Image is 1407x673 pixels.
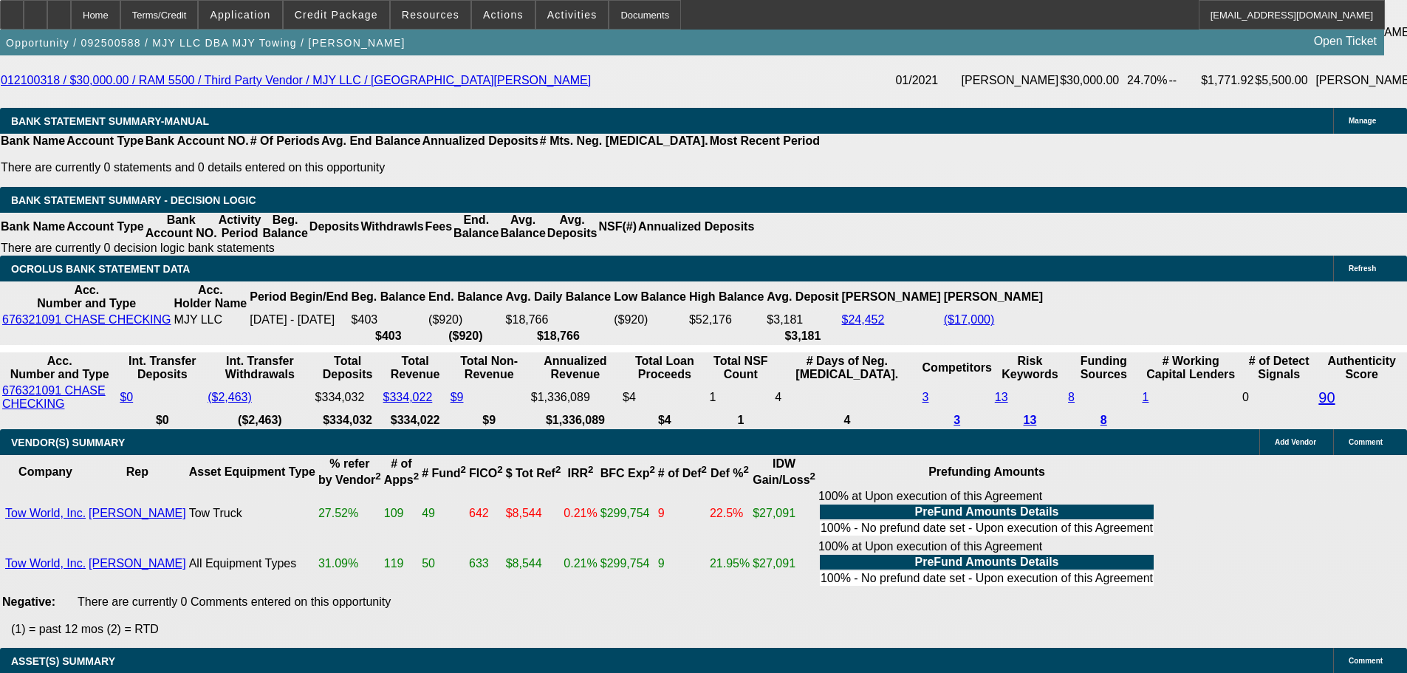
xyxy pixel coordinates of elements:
th: Deposits [309,213,360,241]
td: 31.09% [318,539,382,588]
th: [PERSON_NAME] [841,283,942,311]
a: ($2,463) [208,391,252,403]
sup: 2 [588,464,593,475]
td: $403 [351,312,426,327]
a: 676321091 CHASE CHECKING [2,313,171,326]
a: Tow World, Inc. [5,507,86,519]
td: 119 [383,539,420,588]
button: Actions [472,1,535,29]
th: NSF(#) [598,213,637,241]
th: $334,022 [383,413,448,428]
td: 100% - No prefund date set - Upon execution of this Agreement [820,571,1154,586]
a: 8 [1100,414,1107,426]
td: 109 [383,489,420,538]
th: Total Non-Revenue [450,354,529,382]
th: End. Balance [428,283,503,311]
th: Avg. Daily Balance [505,283,612,311]
sup: 2 [744,464,749,475]
td: [PERSON_NAME] [961,53,1060,108]
th: High Balance [688,283,764,311]
td: $30,000.00 [1059,53,1126,108]
b: # of Def [658,467,707,479]
sup: 2 [414,471,419,482]
sup: 2 [702,464,707,475]
td: $1,771.92 [1200,53,1254,108]
span: Refresh [1349,264,1376,273]
button: Application [199,1,281,29]
td: $299,754 [600,539,656,588]
span: VENDOR(S) SUMMARY [11,437,125,448]
sup: 2 [555,464,561,475]
p: There are currently 0 statements and 0 details entered on this opportunity [1,161,820,174]
th: Authenticity Score [1318,354,1406,382]
td: 0 [1242,383,1316,411]
th: Account Type [66,213,145,241]
b: $ Tot Ref [506,467,561,479]
th: Acc. Holder Name [174,283,248,311]
th: Period Begin/End [249,283,349,311]
span: Opportunity / 092500588 / MJY LLC DBA MJY Towing / [PERSON_NAME] [6,37,405,49]
td: All Equipment Types [188,539,316,588]
th: $403 [351,329,426,344]
th: # Mts. Neg. [MEDICAL_DATA]. [539,134,709,148]
span: Resources [402,9,459,21]
b: FICO [469,467,503,479]
th: Int. Transfer Deposits [119,354,205,382]
div: 100% at Upon execution of this Agreement [818,540,1155,587]
a: [PERSON_NAME] [89,557,186,570]
b: IDW Gain/Loss [753,457,815,486]
sup: 2 [375,471,380,482]
a: $0 [120,391,133,403]
sup: 2 [461,464,466,475]
b: # of Apps [384,457,419,486]
td: 21.95% [709,539,750,588]
th: # Of Periods [250,134,321,148]
span: Add Vendor [1275,438,1316,446]
b: Company [18,465,72,478]
th: # Working Capital Lenders [1141,354,1240,382]
span: OCROLUS BANK STATEMENT DATA [11,263,190,275]
a: 3 [954,414,960,426]
th: 4 [774,413,920,428]
td: Tow Truck [188,489,316,538]
th: Annualized Deposits [421,134,538,148]
th: $18,766 [505,329,612,344]
a: Tow World, Inc. [5,557,86,570]
td: 49 [421,489,467,538]
a: 3 [922,391,929,403]
th: Withdrawls [360,213,424,241]
td: 22.5% [709,489,750,538]
th: End. Balance [453,213,499,241]
a: 13 [1024,414,1037,426]
b: PreFund Amounts Details [915,505,1059,518]
td: ($920) [613,312,687,327]
a: 13 [995,391,1008,403]
button: Resources [391,1,470,29]
th: $334,032 [315,413,381,428]
sup: 2 [497,464,502,475]
b: Negative: [2,595,55,608]
td: -- [1168,53,1200,108]
b: Asset Equipment Type [189,465,315,478]
th: # of Detect Signals [1242,354,1316,382]
b: BFC Exp [600,467,655,479]
a: ($17,000) [944,313,995,326]
a: 90 [1318,389,1335,406]
td: $18,766 [505,312,612,327]
p: (1) = past 12 mos (2) = RTD [11,623,1407,636]
span: Manage [1349,117,1376,125]
td: MJY LLC [174,312,248,327]
td: 642 [468,489,504,538]
b: PreFund Amounts Details [915,556,1059,568]
td: $27,091 [752,539,816,588]
b: IRR [568,467,594,479]
th: ($920) [428,329,503,344]
th: $9 [450,413,529,428]
th: ($2,463) [207,413,312,428]
button: Credit Package [284,1,389,29]
a: $334,022 [383,391,433,403]
span: Comment [1349,657,1383,665]
th: Activity Period [218,213,262,241]
td: 01/2021 [894,53,960,108]
a: Open Ticket [1308,29,1383,54]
